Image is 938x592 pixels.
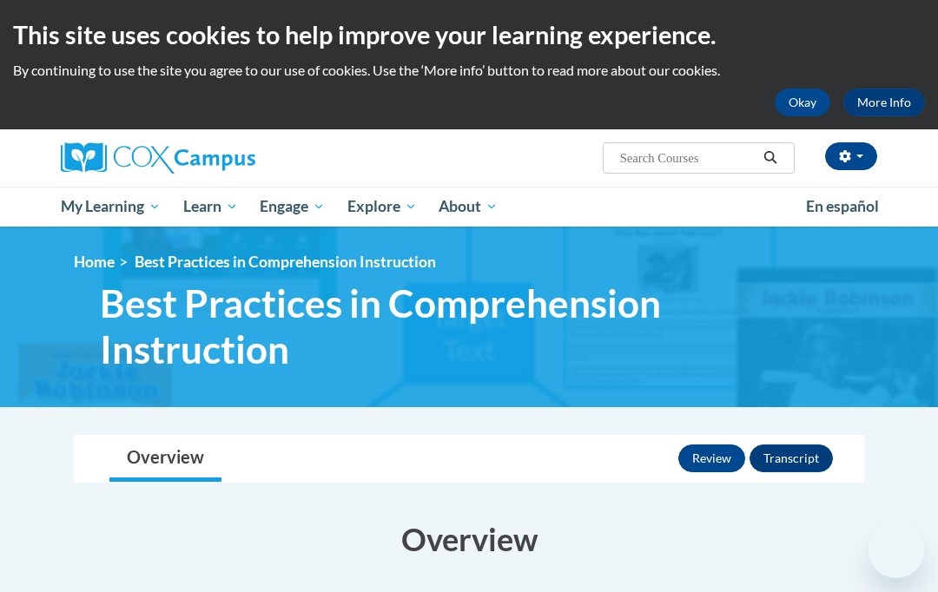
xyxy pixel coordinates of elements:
span: About [439,196,498,217]
span: Best Practices in Comprehension Instruction [135,253,436,271]
div: Main menu [48,187,890,227]
a: Engage [248,187,336,227]
span: Explore [347,196,417,217]
iframe: Button to launch messaging window [869,523,924,578]
h3: Overview [74,517,864,561]
a: Explore [336,187,428,227]
a: Home [74,253,115,271]
span: My Learning [61,196,161,217]
img: Cox Campus [61,142,255,174]
a: Overview [109,436,221,482]
a: About [428,187,510,227]
span: Engage [260,196,325,217]
a: Learn [172,187,249,227]
button: Okay [775,89,830,116]
span: Best Practices in Comprehension Instruction [100,280,686,372]
a: En español [795,188,890,225]
button: Review [678,444,745,472]
button: Transcript [750,444,833,472]
button: Search [757,148,783,168]
a: My Learning [50,187,172,227]
p: By continuing to use the site you agree to our use of cookies. Use the ‘More info’ button to read... [13,61,925,80]
a: More Info [843,89,925,116]
span: En español [806,197,879,215]
a: Cox Campus [61,142,315,174]
span: Learn [183,196,238,217]
button: Account Settings [825,142,877,170]
h2: This site uses cookies to help improve your learning experience. [13,17,925,52]
input: Search Courses [618,148,757,168]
